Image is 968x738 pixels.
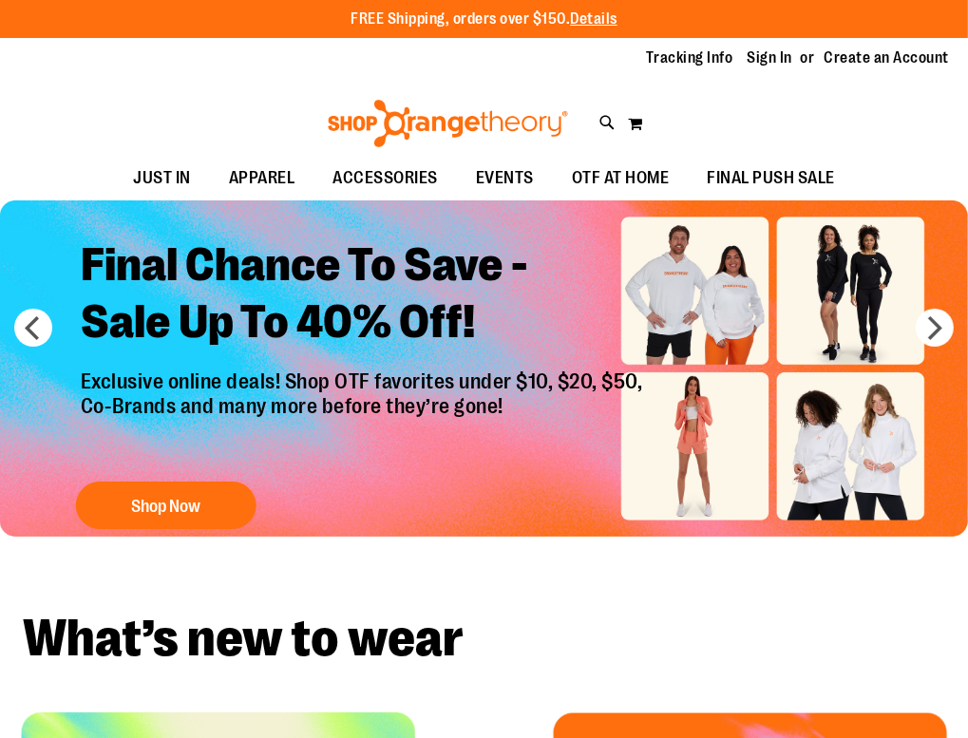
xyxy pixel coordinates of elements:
[66,222,662,369] h2: Final Chance To Save - Sale Up To 40% Off!
[351,9,617,30] p: FREE Shipping, orders over $150.
[570,10,617,28] a: Details
[646,47,733,68] a: Tracking Info
[553,157,689,200] a: OTF AT HOME
[14,309,52,347] button: prev
[313,157,457,200] a: ACCESSORIES
[688,157,854,200] a: FINAL PUSH SALE
[210,157,314,200] a: APPAREL
[114,157,210,200] a: JUST IN
[66,222,662,539] a: Final Chance To Save -Sale Up To 40% Off! Exclusive online deals! Shop OTF favorites under $10, $...
[133,157,191,199] span: JUST IN
[457,157,553,200] a: EVENTS
[76,482,256,529] button: Shop Now
[825,47,950,68] a: Create an Account
[66,369,662,463] p: Exclusive online deals! Shop OTF favorites under $10, $20, $50, Co-Brands and many more before th...
[572,157,670,199] span: OTF AT HOME
[332,157,438,199] span: ACCESSORIES
[325,100,571,147] img: Shop Orangetheory
[916,309,954,347] button: next
[229,157,295,199] span: APPAREL
[23,613,945,665] h2: What’s new to wear
[476,157,534,199] span: EVENTS
[707,157,835,199] span: FINAL PUSH SALE
[748,47,793,68] a: Sign In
